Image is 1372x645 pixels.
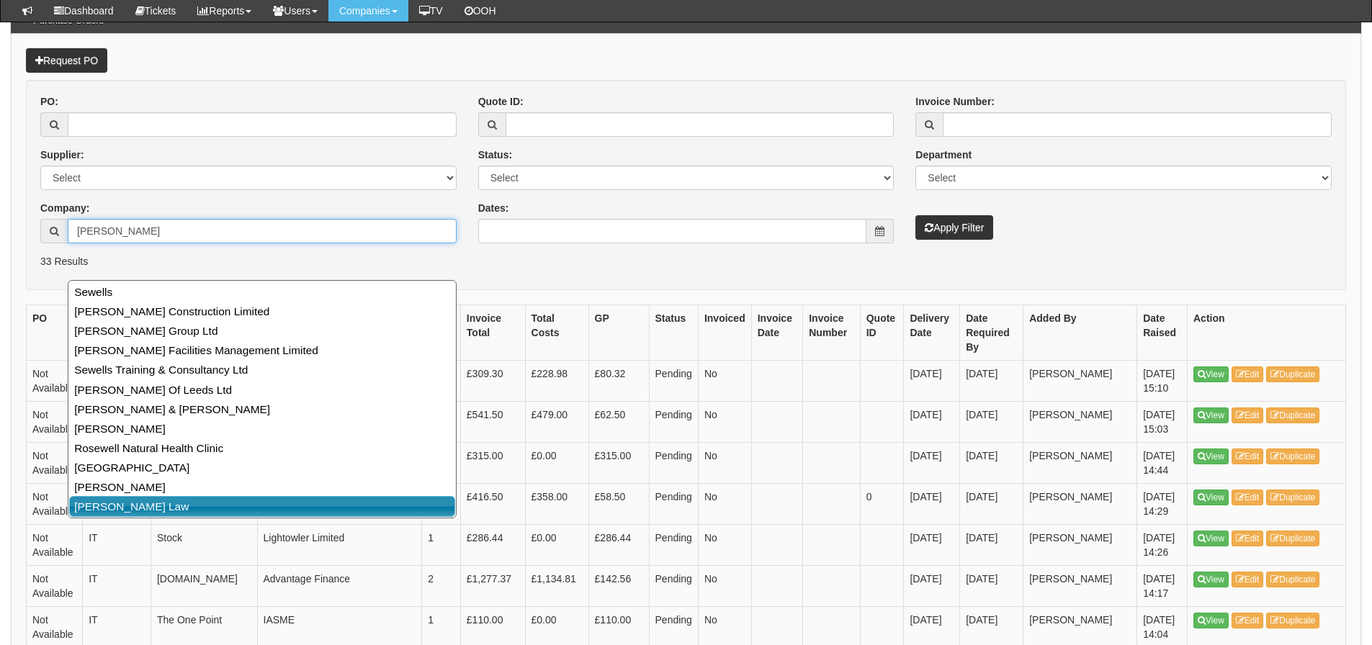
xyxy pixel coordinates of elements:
[151,565,257,606] td: [DOMAIN_NAME]
[915,215,993,240] button: Apply Filter
[151,524,257,565] td: Stock
[904,360,960,401] td: [DATE]
[649,442,698,483] td: Pending
[478,94,524,109] label: Quote ID:
[1023,442,1137,483] td: [PERSON_NAME]
[525,401,588,442] td: £479.00
[70,400,454,419] a: [PERSON_NAME] & [PERSON_NAME]
[257,565,422,606] td: Advantage Finance
[1266,531,1319,546] a: Duplicate
[960,524,1023,565] td: [DATE]
[698,524,751,565] td: No
[460,305,525,360] th: Invoice Total
[1023,524,1137,565] td: [PERSON_NAME]
[588,401,649,442] td: £62.50
[698,401,751,442] td: No
[69,496,455,517] a: [PERSON_NAME] Law
[70,438,454,458] a: Rosewell Natural Health Clinic
[1193,407,1229,423] a: View
[1137,565,1188,606] td: [DATE] 14:17
[1137,442,1188,483] td: [DATE] 14:44
[70,360,454,379] a: Sewells Training & Consultancy Ltd
[1137,524,1188,565] td: [DATE] 14:26
[1023,565,1137,606] td: [PERSON_NAME]
[70,302,454,321] a: [PERSON_NAME] Construction Limited
[1023,305,1137,360] th: Added By
[27,483,83,524] td: Not Available
[1193,490,1229,505] a: View
[1193,366,1229,382] a: View
[698,483,751,524] td: No
[27,305,83,360] th: PO
[1266,490,1319,505] a: Duplicate
[27,360,83,401] td: Not Available
[960,401,1023,442] td: [DATE]
[1193,613,1229,628] a: View
[525,483,588,524] td: £358.00
[1137,483,1188,524] td: [DATE] 14:29
[70,419,454,438] a: [PERSON_NAME]
[525,442,588,483] td: £0.00
[1188,305,1346,360] th: Action
[460,565,525,606] td: £1,277.37
[422,565,461,606] td: 2
[83,565,151,606] td: IT
[40,94,58,109] label: PO:
[649,524,698,565] td: Pending
[649,360,698,401] td: Pending
[1266,366,1319,382] a: Duplicate
[40,148,84,162] label: Supplier:
[698,565,751,606] td: No
[960,360,1023,401] td: [DATE]
[649,305,698,360] th: Status
[1232,490,1264,505] a: Edit
[698,305,751,360] th: Invoiced
[904,305,960,360] th: Delivery Date
[70,380,454,400] a: [PERSON_NAME] Of Leeds Ltd
[70,340,454,360] a: [PERSON_NAME] Facilities Management Limited
[1232,448,1264,464] a: Edit
[1232,407,1264,423] a: Edit
[460,401,525,442] td: £541.50
[915,148,972,162] label: Department
[588,305,649,360] th: GP
[70,458,454,477] a: [GEOGRAPHIC_DATA]
[460,524,525,565] td: £286.44
[1232,613,1264,628] a: Edit
[27,524,83,565] td: Not Available
[40,201,89,215] label: Company:
[1266,448,1319,464] a: Duplicate
[27,401,83,442] td: Not Available
[915,94,995,109] label: Invoice Number:
[40,254,1332,269] p: 33 Results
[649,565,698,606] td: Pending
[803,305,860,360] th: Invoice Number
[70,477,454,497] a: [PERSON_NAME]
[1193,531,1229,546] a: View
[960,565,1023,606] td: [DATE]
[422,524,461,565] td: 1
[460,360,525,401] td: £309.30
[1137,401,1188,442] td: [DATE] 15:03
[70,282,454,302] a: Sewells
[525,524,588,565] td: £0.00
[960,442,1023,483] td: [DATE]
[751,305,803,360] th: Invoice Date
[904,483,960,524] td: [DATE]
[588,483,649,524] td: £58.50
[1137,360,1188,401] td: [DATE] 15:10
[83,524,151,565] td: IT
[860,483,904,524] td: 0
[588,442,649,483] td: £315.00
[478,201,509,215] label: Dates:
[1137,305,1188,360] th: Date Raised
[588,524,649,565] td: £286.44
[478,148,512,162] label: Status:
[525,360,588,401] td: £228.98
[27,565,83,606] td: Not Available
[1193,448,1229,464] a: View
[1023,401,1137,442] td: [PERSON_NAME]
[904,401,960,442] td: [DATE]
[26,48,107,73] a: Request PO
[1266,572,1319,587] a: Duplicate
